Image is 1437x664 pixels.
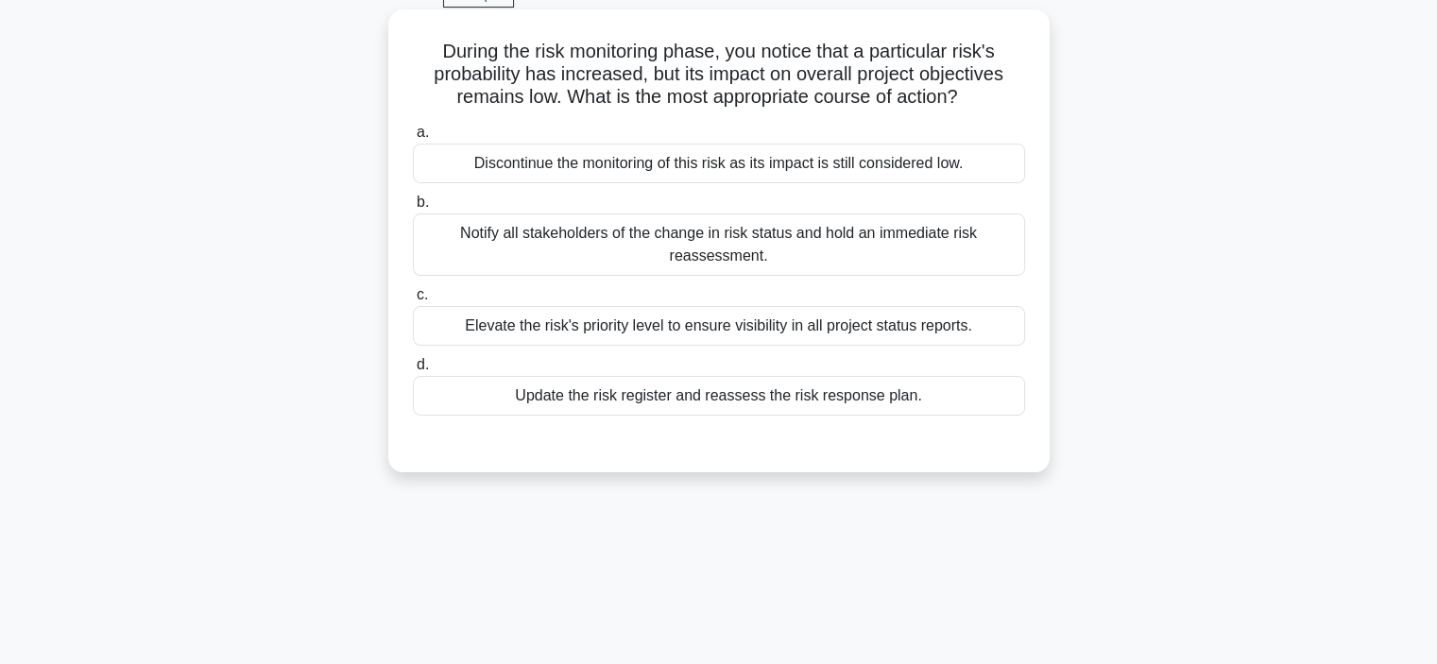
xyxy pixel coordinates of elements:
span: d. [417,356,429,372]
div: Update the risk register and reassess the risk response plan. [413,376,1025,416]
span: b. [417,194,429,210]
h5: During the risk monitoring phase, you notice that a particular risk's probability has increased, ... [411,40,1027,110]
div: Elevate the risk's priority level to ensure visibility in all project status reports. [413,306,1025,346]
div: Discontinue the monitoring of this risk as its impact is still considered low. [413,144,1025,183]
span: c. [417,286,428,302]
div: Notify all stakeholders of the change in risk status and hold an immediate risk reassessment. [413,213,1025,276]
span: a. [417,124,429,140]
